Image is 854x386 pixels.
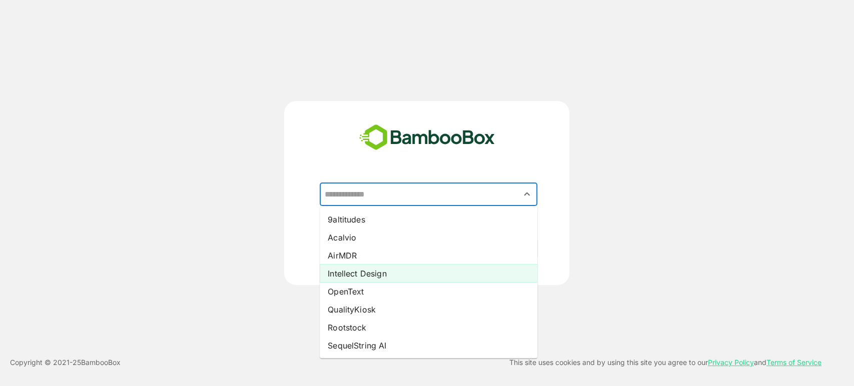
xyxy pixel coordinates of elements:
li: OpenText [320,282,537,300]
li: Rootstock [320,318,537,336]
img: bamboobox [354,121,500,154]
p: Copyright © 2021- 25 BambooBox [10,356,121,368]
p: This site uses cookies and by using this site you agree to our and [509,356,821,368]
li: Intellect Design [320,264,537,282]
a: Terms of Service [766,358,821,366]
a: Privacy Policy [708,358,754,366]
li: Acalvio [320,228,537,246]
li: 9altitudes [320,210,537,228]
li: AirMDR [320,246,537,264]
button: Close [520,187,534,201]
li: QualityKiosk [320,300,537,318]
li: SequelString AI [320,336,537,354]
